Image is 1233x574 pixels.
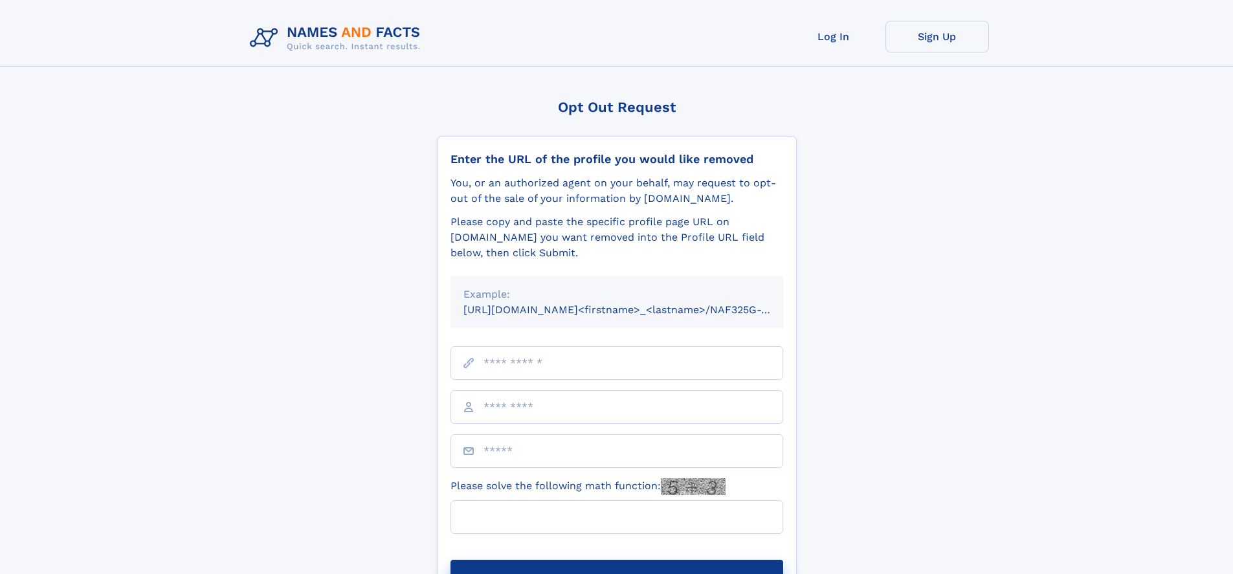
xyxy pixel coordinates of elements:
[450,175,783,206] div: You, or an authorized agent on your behalf, may request to opt-out of the sale of your informatio...
[450,214,783,261] div: Please copy and paste the specific profile page URL on [DOMAIN_NAME] you want removed into the Pr...
[245,21,431,56] img: Logo Names and Facts
[463,304,808,316] small: [URL][DOMAIN_NAME]<firstname>_<lastname>/NAF325G-xxxxxxxx
[450,478,726,495] label: Please solve the following math function:
[463,287,770,302] div: Example:
[885,21,989,52] a: Sign Up
[782,21,885,52] a: Log In
[450,152,783,166] div: Enter the URL of the profile you would like removed
[437,99,797,115] div: Opt Out Request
